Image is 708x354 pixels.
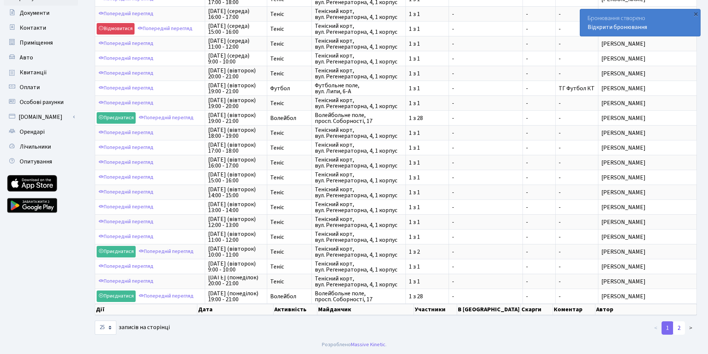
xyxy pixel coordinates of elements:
[559,55,561,63] span: -
[270,293,308,299] span: Волейбол
[452,26,520,32] span: -
[20,143,51,151] span: Лічильники
[580,9,700,36] div: Бронювання створено
[588,23,647,31] a: Відкрити бронювання
[601,175,694,181] span: [PERSON_NAME]
[526,175,552,181] span: -
[97,8,155,20] a: Попередній перегляд
[270,204,308,210] span: Теніс
[97,157,155,168] a: Попередній перегляд
[20,9,49,17] span: Документи
[521,304,553,315] th: Скарги
[559,218,561,226] span: -
[559,99,561,107] span: -
[4,124,78,139] a: Орендарі
[409,204,446,210] span: 1 з 1
[526,26,552,32] span: -
[270,145,308,151] span: Теніс
[208,246,264,258] span: [DATE] (вівторок) 10:00 - 11:00
[452,234,520,240] span: -
[559,144,561,152] span: -
[409,56,446,62] span: 1 з 1
[137,112,195,124] a: Попередній перегляд
[351,341,385,348] a: Massive Kinetic
[315,246,403,258] span: Тенісний корт, вул. Регенераторна, 4, 1 корпус
[452,189,520,195] span: -
[559,203,561,211] span: -
[208,231,264,243] span: [DATE] (вівторок) 11:00 - 12:00
[452,56,520,62] span: -
[208,112,264,124] span: [DATE] (вівторок) 19:00 - 21:00
[601,264,694,270] span: [PERSON_NAME]
[409,145,446,151] span: 1 з 1
[601,249,694,255] span: [PERSON_NAME]
[4,110,78,124] a: [DOMAIN_NAME]
[270,56,308,62] span: Теніс
[601,115,694,121] span: [PERSON_NAME]
[526,85,552,91] span: -
[409,115,446,121] span: 1 з 28
[4,65,78,80] a: Квитанції
[452,41,520,47] span: -
[452,204,520,210] span: -
[452,293,520,299] span: -
[601,130,694,136] span: [PERSON_NAME]
[97,216,155,228] a: Попередній перегляд
[270,160,308,166] span: Теніс
[526,115,552,121] span: -
[601,145,694,151] span: [PERSON_NAME]
[20,68,47,77] span: Квитанції
[208,53,264,65] span: [DATE] (середа) 9:00 - 10:00
[601,204,694,210] span: [PERSON_NAME]
[409,11,446,17] span: 1 з 1
[270,279,308,285] span: Теніс
[208,68,264,79] span: [DATE] (вівторок) 20:00 - 21:00
[270,41,308,47] span: Теніс
[315,68,403,79] span: Тенісний корт, вул. Регенераторна, 4, 1 корпус
[559,114,561,122] span: -
[409,249,446,255] span: 1 з 2
[317,304,414,315] th: Майданчик
[315,23,403,35] span: Тенісний корт, вул. Регенераторна, 4, 1 корпус
[409,234,446,240] span: 1 з 1
[601,41,694,47] span: [PERSON_NAME]
[4,50,78,65] a: Авто
[662,321,673,335] a: 1
[270,219,308,225] span: Теніс
[270,11,308,17] span: Теніс
[208,38,264,50] span: [DATE] (середа) 11:00 - 12:00
[97,290,136,302] a: Приєднатися
[322,341,387,349] div: Розроблено .
[452,160,520,166] span: -
[409,71,446,77] span: 1 з 1
[409,41,446,47] span: 1 з 1
[4,35,78,50] a: Приміщення
[315,8,403,20] span: Тенісний корт, вул. Регенераторна, 4, 1 корпус
[452,249,520,255] span: -
[409,100,446,106] span: 1 з 1
[97,172,155,183] a: Попередній перегляд
[452,115,520,121] span: -
[452,279,520,285] span: -
[315,290,403,302] span: Волейбольне поле, просп. Соборності, 17
[270,189,308,195] span: Теніс
[20,24,46,32] span: Контакти
[208,201,264,213] span: [DATE] (вівторок) 13:00 - 14:00
[526,145,552,151] span: -
[97,82,155,94] a: Попередній перегляд
[452,219,520,225] span: -
[601,234,694,240] span: [PERSON_NAME]
[315,127,403,139] span: Тенісний корт, вул. Регенераторна, 4, 1 корпус
[270,26,308,32] span: Теніс
[601,160,694,166] span: [PERSON_NAME]
[208,276,264,288] span: [DATE] (понеділок) 20:00 - 21:00
[208,142,264,154] span: [DATE] (вівторок) 17:00 - 18:00
[20,128,45,136] span: Орендарі
[526,279,552,285] span: -
[97,231,155,243] a: Попередній перегляд
[208,186,264,198] span: [DATE] (вівторок) 14:00 - 15:00
[601,279,694,285] span: [PERSON_NAME]
[197,304,274,315] th: Дата
[20,157,52,166] span: Опитування
[409,279,446,285] span: 1 з 1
